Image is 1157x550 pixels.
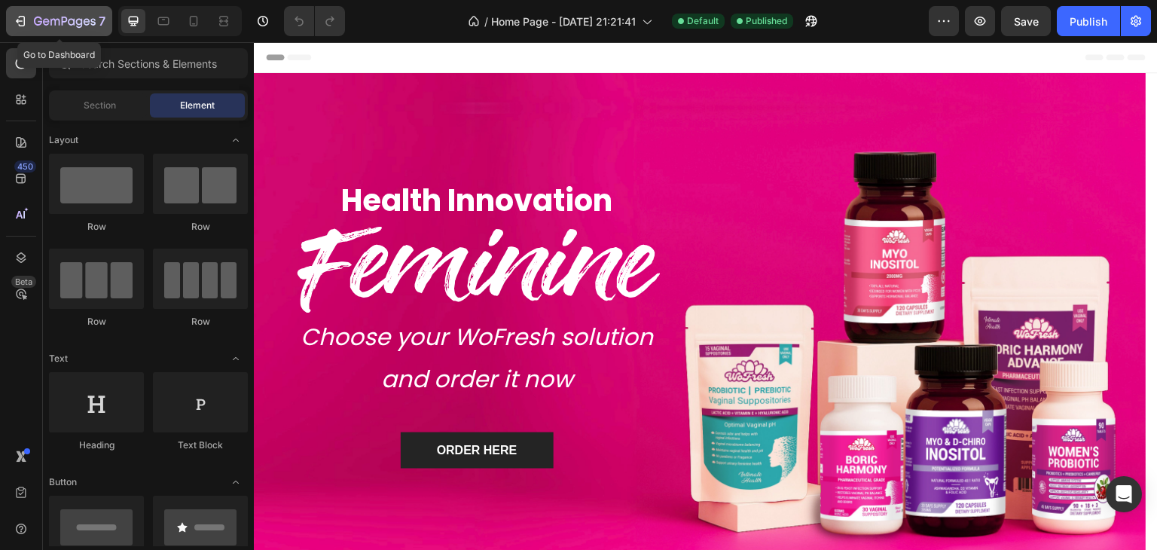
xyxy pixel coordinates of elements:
span: Section [84,99,116,112]
div: 450 [14,160,36,173]
span: Home Page - [DATE] 21:21:41 [491,14,636,29]
button: Publish [1057,6,1120,36]
div: Publish [1070,14,1107,29]
div: Heading [49,438,144,452]
button: Save [1001,6,1051,36]
div: Row [153,220,248,234]
input: Search Sections & Elements [49,48,248,78]
iframe: Design area [254,42,1157,550]
div: Open Intercom Messenger [1106,476,1142,512]
button: 7 [6,6,112,36]
p: 7 [99,12,105,30]
span: Element [180,99,215,112]
span: Text [49,352,68,365]
div: Row [49,315,144,328]
span: Toggle open [224,470,248,494]
span: Button [49,475,77,489]
div: Text Block [153,438,248,452]
span: Default [687,14,719,28]
span: Published [746,14,787,28]
span: Toggle open [224,128,248,152]
span: Save [1014,15,1039,28]
div: Undo/Redo [284,6,345,36]
span: Layout [49,133,78,147]
div: Beta [11,276,36,288]
div: Row [153,315,248,328]
span: / [484,14,488,29]
div: Row [49,220,144,234]
span: Toggle open [224,347,248,371]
